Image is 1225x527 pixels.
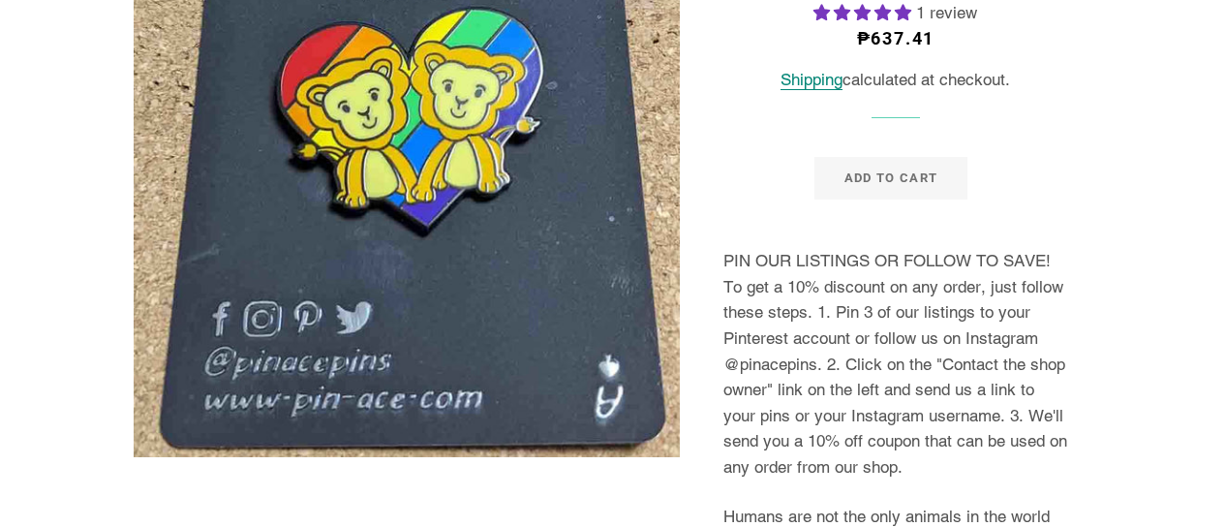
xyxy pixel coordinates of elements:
[844,170,937,185] span: Add to Cart
[814,157,967,200] button: Add to Cart
[723,248,1067,480] p: PIN OUR LISTINGS OR FOLLOW TO SAVE! To get a 10% discount on any order, just follow these steps. ...
[857,28,935,48] span: ₱637.41
[813,3,916,22] span: 5.00 stars
[723,67,1067,93] div: calculated at checkout.
[916,3,977,22] span: 1 review
[781,70,842,90] a: Shipping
